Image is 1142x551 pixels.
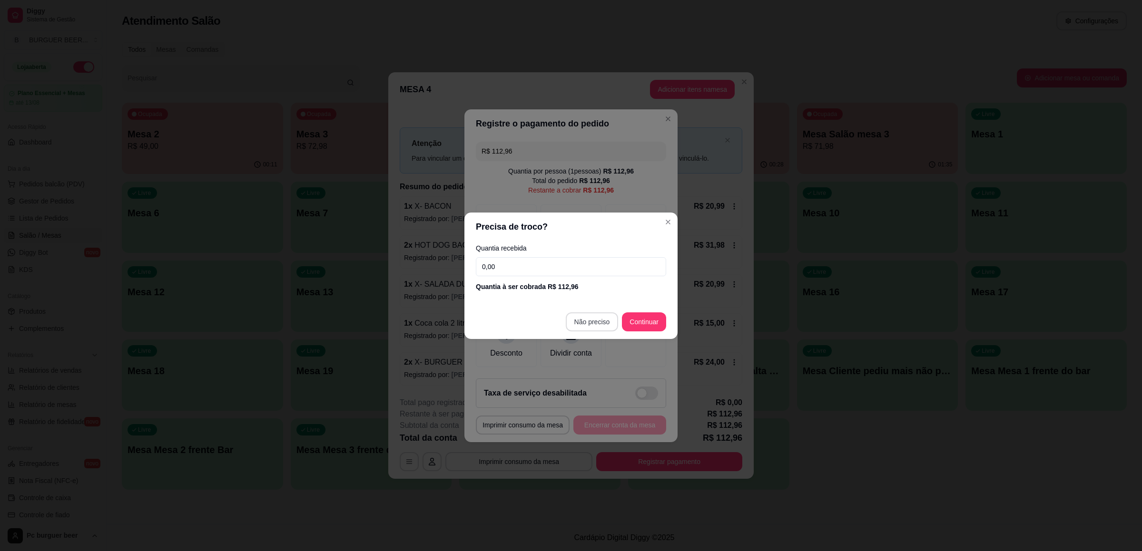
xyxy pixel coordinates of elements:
button: Close [660,214,676,230]
div: Quantia à ser cobrada R$ 112,96 [476,282,666,291]
button: Continuar [622,312,666,331]
header: Precisa de troco? [464,213,678,241]
button: Não preciso [566,312,619,331]
label: Quantia recebida [476,245,666,251]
